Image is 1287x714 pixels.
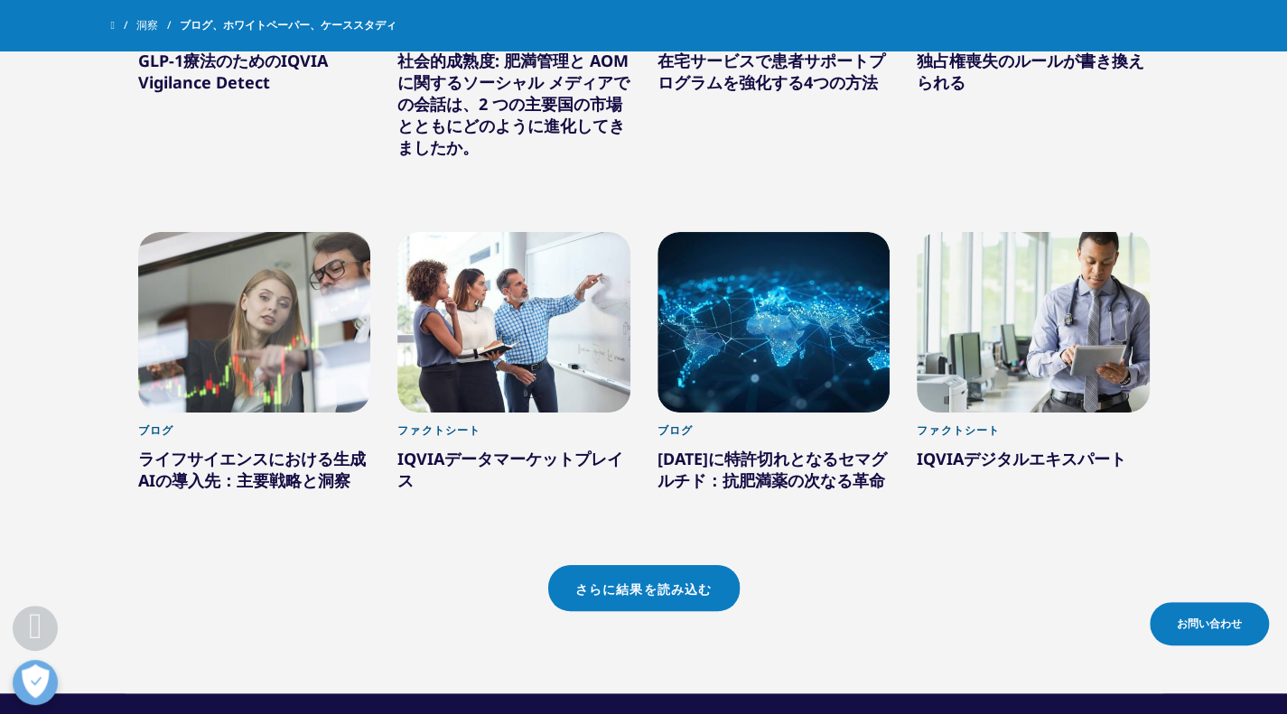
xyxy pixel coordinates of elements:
font: 在宅サービスで患者サポートプログラムを強化する4つの方法 [657,50,885,93]
font: お問い合わせ [1177,616,1242,631]
a: ファクトシート IQVIAデータマーケットプレイス [397,413,630,538]
a: 記事 在宅サービスで患者サポートプログラムを強化する4つの方法 [657,14,891,140]
a: ブログ 社会的成熟度: 肥満管理と AOM に関するソーシャル メディアでの会話は、2 つの主要国の市場とともにどのように進化してきましたか。 [397,14,630,205]
button: 優先設定センターを開く [13,660,58,705]
font: ファクトシート [917,422,1000,438]
font: [DATE]に特許切れとなるセマグルチド：抗肥満薬の次なる革命 [657,448,887,491]
font: 独占権喪失のルールが書き換えられる [917,50,1144,93]
a: お問い合わせ [1150,602,1269,645]
a: ファクトシート GLP-1療法のためのIQVIA Vigilance Detect [138,14,371,140]
font: ライフサイエンスにおける生成AIの導入先：主要戦略と洞察 [138,448,366,491]
font: 洞察 [136,17,158,32]
a: ブログ [DATE]に特許切れとなるセマグルチド：抗肥満薬の次なる革命 [657,413,891,538]
font: IQVIAデータマーケットプレイス [397,448,623,491]
font: ブログ、ホワイトペーパー、ケーススタディ [180,17,396,32]
font: ブログ [138,422,174,438]
font: 社会的成熟度: 肥満管理と AOM に関するソーシャル メディアでの会話は、2 つの主要国の市場とともにどのように進化してきましたか。 [397,50,630,158]
font: ブログ [657,422,694,438]
font: ファクトシート [397,422,480,438]
font: IQVIAデジタルエキスパート [917,448,1126,469]
font: さらに結果を読み込む [575,581,713,597]
a: さらに結果を読み込む [548,565,740,611]
a: ブログ 独占権喪失のルールが書き換えられる [917,14,1150,140]
a: ファクトシート IQVIAデジタルエキスパート [917,413,1150,516]
a: ブログ ライフサイエンスにおける生成AIの導入先：主要戦略と洞察 [138,413,371,538]
a: 洞察 [136,9,180,42]
font: GLP-1療法のためのIQVIA Vigilance Detect [138,50,328,93]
